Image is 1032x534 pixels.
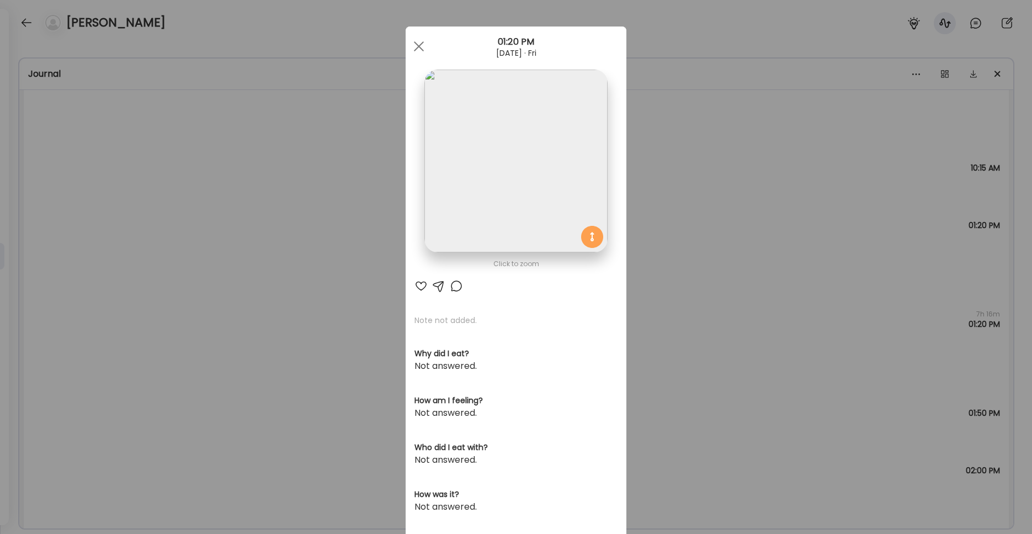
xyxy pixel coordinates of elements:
h3: How was it? [414,489,618,500]
div: Not answered. [414,359,618,373]
div: Not answered. [414,453,618,467]
div: Not answered. [414,500,618,514]
h3: Why did I eat? [414,348,618,359]
p: Note not added. [414,315,618,326]
div: Click to zoom [414,257,618,271]
div: Not answered. [414,406,618,420]
img: images%2FIotmq7NIx3XKm5oJjvqVUDsqVgD2%2FAWAzEO7hYWUQBdaFHI1s%2F0f0vTBQ1nA9VfncOIeBj_1080 [424,70,607,252]
h3: How am I feeling? [414,395,618,406]
div: [DATE] · Fri [406,49,626,57]
h3: Who did I eat with? [414,442,618,453]
div: 01:20 PM [406,35,626,49]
